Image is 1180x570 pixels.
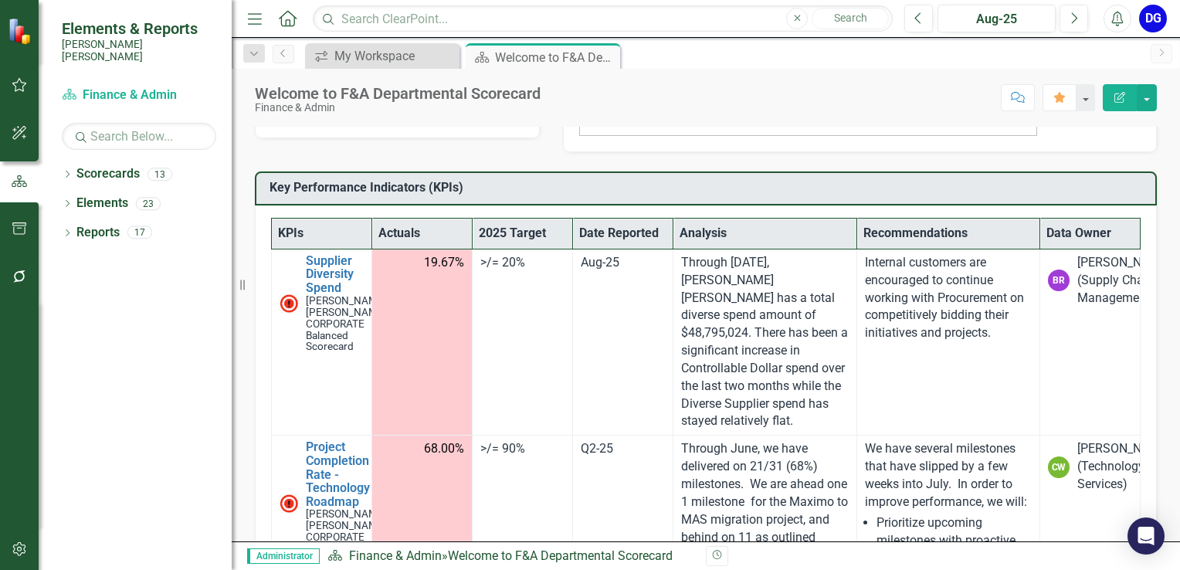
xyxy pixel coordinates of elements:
[306,507,387,566] span: [PERSON_NAME] [PERSON_NAME] CORPORATE Balanced Scorecard
[280,494,298,513] img: Not Meeting Target
[280,294,298,313] img: Below MIN Target
[306,440,387,508] a: Project Completion Rate - Technology Roadmap
[136,197,161,210] div: 23
[76,165,140,183] a: Scorecards
[681,440,848,564] p: Through June, we have delivered on 21/31 (68%) milestones. We are ahead one 1 milestone for the M...
[76,195,128,212] a: Elements
[856,249,1039,435] td: Double-Click to Edit
[62,87,216,104] a: Finance & Admin
[943,10,1050,29] div: Aug-25
[255,102,541,114] div: Finance & Admin
[865,440,1032,511] p: We have several milestones that have slipped by a few weeks into July. In order to improve perfor...
[424,440,464,458] span: 68.00%
[8,18,35,45] img: ClearPoint Strategy
[480,255,525,270] span: >/= 20%
[473,249,573,435] td: Double-Click to Edit
[1039,249,1140,435] td: Double-Click to Edit
[1048,270,1070,291] div: BR
[272,249,372,435] td: Double-Click to Edit Right Click for Context Menu
[1139,5,1167,32] button: DG
[424,254,464,272] span: 19.67%
[306,294,387,353] span: [PERSON_NAME] [PERSON_NAME] CORPORATE Balanced Scorecard
[255,85,541,102] div: Welcome to F&A Departmental Scorecard
[62,123,216,150] input: Search Below...
[938,5,1056,32] button: Aug-25
[448,548,673,563] div: Welcome to F&A Departmental Scorecard
[681,254,848,430] p: Through [DATE], [PERSON_NAME] [PERSON_NAME] has a total diverse spend amount of $48,795,024. Ther...
[313,5,893,32] input: Search ClearPoint...
[306,254,387,295] a: Supplier Diversity Spend
[581,254,665,272] div: Aug-25
[581,440,665,458] div: Q2-25
[865,254,1032,342] p: Internal customers are encouraged to continue working with Procurement on competitively bidding t...
[127,226,152,239] div: 17
[1127,517,1165,555] div: Open Intercom Messenger
[1048,456,1070,478] div: CW
[76,224,120,242] a: Reports
[812,8,889,29] button: Search
[62,38,216,63] small: [PERSON_NAME] [PERSON_NAME]
[147,168,172,181] div: 13
[327,548,694,565] div: »
[349,548,442,563] a: Finance & Admin
[334,46,456,66] div: My Workspace
[495,48,616,67] div: Welcome to F&A Departmental Scorecard
[673,249,856,435] td: Double-Click to Edit
[62,19,216,38] span: Elements & Reports
[834,12,867,24] span: Search
[247,548,320,564] span: Administrator
[309,46,456,66] a: My Workspace
[480,441,525,456] span: >/= 90%
[1077,440,1170,494] div: [PERSON_NAME] (Technology Services)
[270,181,1148,195] h3: Key Performance Indicators (KPIs)
[1077,254,1170,307] div: [PERSON_NAME] (Supply Chain Management)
